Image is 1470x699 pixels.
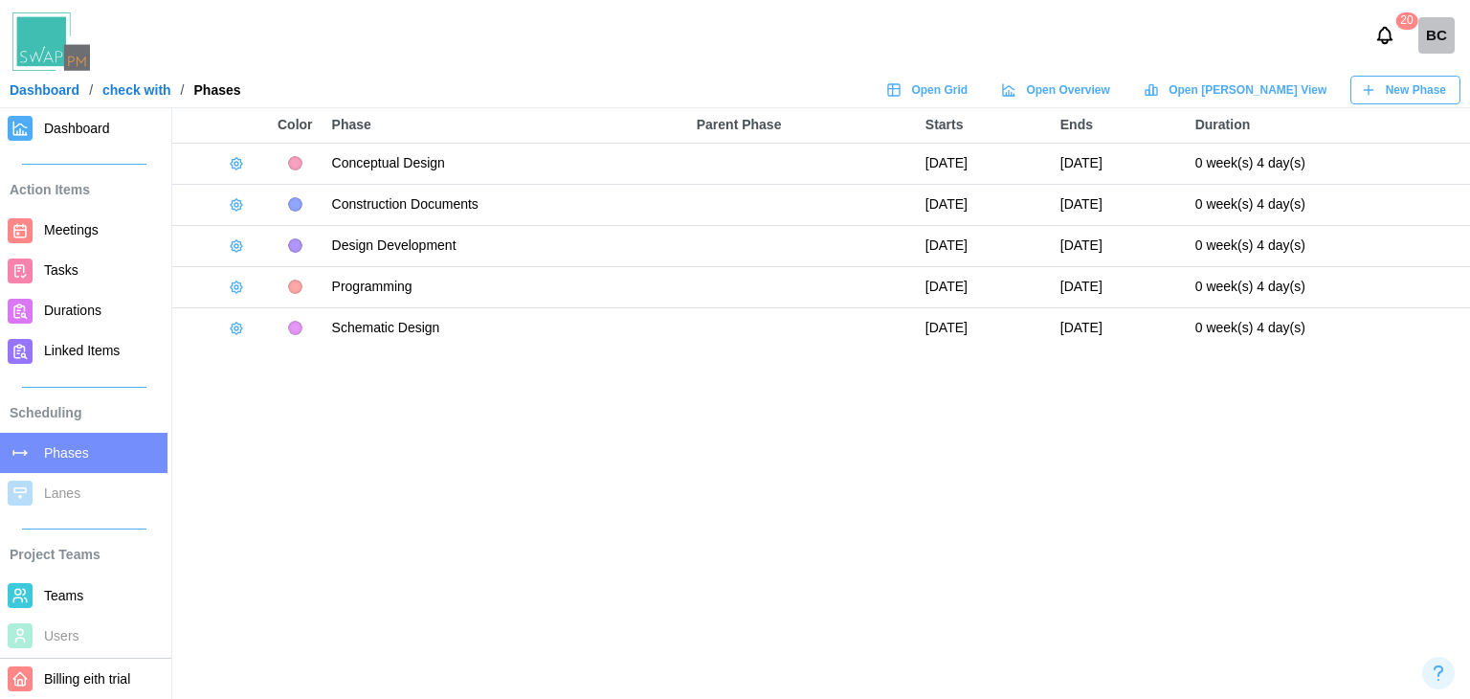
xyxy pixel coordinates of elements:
[1186,266,1470,307] td: 0 week(s) 4 day(s)
[194,83,241,97] div: Phases
[12,12,90,71] img: Swap PM Logo
[1418,17,1455,54] a: Billing check
[268,108,323,143] th: Color
[1026,77,1109,103] span: Open Overview
[1134,76,1341,104] a: Open [PERSON_NAME] View
[1186,108,1470,143] th: Duration
[1395,12,1417,30] div: 20
[877,76,982,104] a: Open Grid
[1051,225,1186,266] td: [DATE]
[44,445,89,461] span: Phases
[1186,184,1470,225] td: 0 week(s) 4 day(s)
[916,266,1051,307] td: [DATE]
[687,108,916,143] th: Parent Phase
[332,277,678,298] div: Programming
[323,108,687,143] th: Phase
[1386,77,1446,103] span: New Phase
[1051,184,1186,225] td: [DATE]
[332,194,678,215] div: Construction Documents
[1369,19,1401,52] button: Notifications
[1169,77,1326,103] span: Open [PERSON_NAME] View
[1051,108,1186,143] th: Ends
[44,588,83,603] span: Teams
[911,77,968,103] span: Open Grid
[44,222,99,237] span: Meetings
[1418,17,1455,54] div: BC
[332,153,678,174] div: Conceptual Design
[916,143,1051,184] td: [DATE]
[44,671,130,687] span: Billing eith trial
[181,83,185,97] div: /
[89,83,93,97] div: /
[1051,143,1186,184] td: [DATE]
[1051,266,1186,307] td: [DATE]
[332,318,678,339] div: Schematic Design
[44,262,78,278] span: Tasks
[1186,143,1470,184] td: 0 week(s) 4 day(s)
[102,83,171,97] a: check with
[44,121,110,136] span: Dashboard
[991,76,1125,104] a: Open Overview
[44,303,101,318] span: Durations
[332,236,678,257] div: Design Development
[1350,76,1460,104] button: New Phase
[1186,307,1470,349] td: 0 week(s) 4 day(s)
[1186,225,1470,266] td: 0 week(s) 4 day(s)
[916,307,1051,349] td: [DATE]
[1051,307,1186,349] td: [DATE]
[44,343,120,358] span: Linked Items
[10,83,79,97] a: Dashboard
[916,108,1051,143] th: Starts
[916,225,1051,266] td: [DATE]
[916,184,1051,225] td: [DATE]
